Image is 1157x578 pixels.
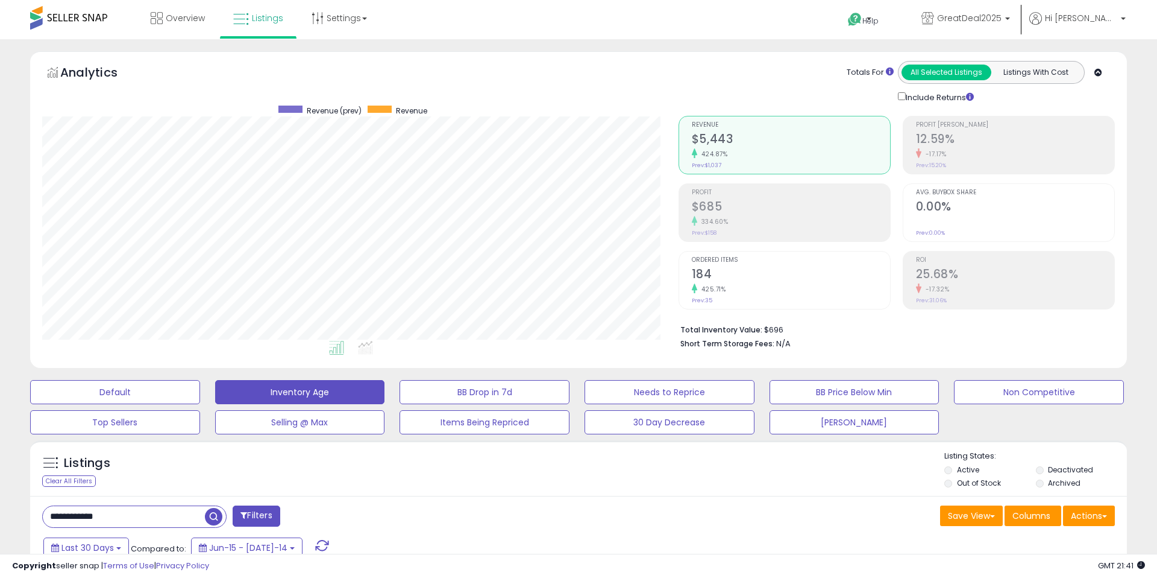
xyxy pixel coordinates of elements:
[191,538,303,558] button: Jun-15 - [DATE]-14
[838,3,902,39] a: Help
[916,297,947,304] small: Prev: 31.06%
[12,560,56,571] strong: Copyright
[1098,560,1145,571] span: 2025-08-14 21:41 GMT
[64,455,110,472] h5: Listings
[252,12,283,24] span: Listings
[30,410,200,434] button: Top Sellers
[42,475,96,487] div: Clear All Filters
[400,410,569,434] button: Items Being Repriced
[957,478,1001,488] label: Out of Stock
[921,285,950,294] small: -17.32%
[692,267,890,284] h2: 184
[209,542,287,554] span: Jun-15 - [DATE]-14
[131,543,186,554] span: Compared to:
[585,380,754,404] button: Needs to Reprice
[916,229,945,237] small: Prev: 0.00%
[61,542,114,554] span: Last 30 Days
[916,122,1114,129] span: Profit [PERSON_NAME]
[991,65,1080,80] button: Listings With Cost
[1048,478,1080,488] label: Archived
[944,451,1126,462] p: Listing States:
[1048,465,1093,475] label: Deactivated
[680,338,774,349] b: Short Term Storage Fees:
[233,506,280,527] button: Filters
[916,189,1114,196] span: Avg. Buybox Share
[862,16,879,26] span: Help
[697,285,726,294] small: 425.71%
[692,122,890,129] span: Revenue
[697,217,729,226] small: 334.60%
[215,410,385,434] button: Selling @ Max
[166,12,205,24] span: Overview
[921,150,947,159] small: -17.17%
[847,12,862,27] i: Get Help
[692,229,716,237] small: Prev: $158
[680,325,762,335] b: Total Inventory Value:
[916,267,1114,284] h2: 25.68%
[770,410,939,434] button: [PERSON_NAME]
[692,297,712,304] small: Prev: 35
[692,162,721,169] small: Prev: $1,037
[1045,12,1117,24] span: Hi [PERSON_NAME]
[916,200,1114,216] h2: 0.00%
[940,506,1003,526] button: Save View
[847,67,894,78] div: Totals For
[697,150,728,159] small: 424.87%
[1005,506,1061,526] button: Columns
[776,338,791,349] span: N/A
[901,65,991,80] button: All Selected Listings
[215,380,385,404] button: Inventory Age
[692,257,890,264] span: Ordered Items
[12,561,209,572] div: seller snap | |
[396,106,427,116] span: Revenue
[400,380,569,404] button: BB Drop in 7d
[770,380,939,404] button: BB Price Below Min
[692,132,890,148] h2: $5,443
[1012,510,1050,522] span: Columns
[916,162,946,169] small: Prev: 15.20%
[916,132,1114,148] h2: 12.59%
[680,322,1106,336] li: $696
[937,12,1002,24] span: GreatDeal2025
[60,64,141,84] h5: Analytics
[692,189,890,196] span: Profit
[692,200,890,216] h2: $685
[954,380,1124,404] button: Non Competitive
[957,465,979,475] label: Active
[1063,506,1115,526] button: Actions
[30,380,200,404] button: Default
[1029,12,1126,39] a: Hi [PERSON_NAME]
[43,538,129,558] button: Last 30 Days
[585,410,754,434] button: 30 Day Decrease
[916,257,1114,264] span: ROI
[889,90,988,104] div: Include Returns
[156,560,209,571] a: Privacy Policy
[307,106,362,116] span: Revenue (prev)
[103,560,154,571] a: Terms of Use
